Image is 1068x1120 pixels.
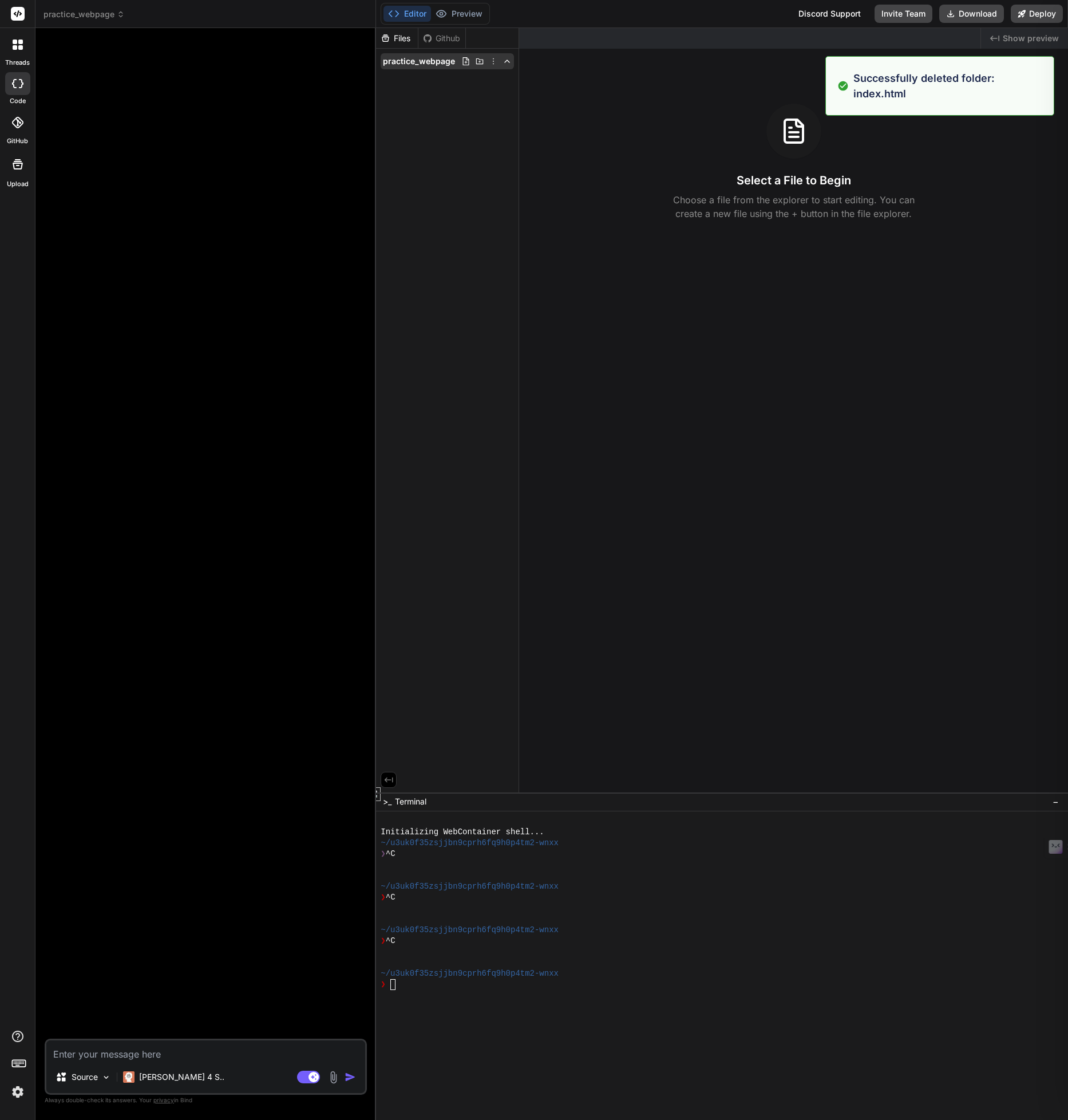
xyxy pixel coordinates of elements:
[386,892,395,903] span: ^C
[853,70,1047,101] p: Successfully deleted folder: index.html
[376,33,418,44] div: Files
[381,838,559,849] span: ~/u3uk0f35zsjjbn9cprh6fq9h0p4tm2-wnxx
[386,849,395,859] span: ^C
[383,56,455,67] span: practice_webpage
[737,172,851,188] h3: Select a File to Begin
[10,96,26,106] label: code
[381,827,544,838] span: Initializing WebContainer shell...
[837,70,849,101] img: alert
[43,9,125,20] span: practice_webpage
[383,6,431,22] button: Editor
[327,1071,340,1084] img: attachment
[395,796,426,807] span: Terminal
[345,1071,356,1083] img: icon
[7,179,29,189] label: Upload
[139,1071,224,1083] p: [PERSON_NAME] 4 S..
[381,892,385,903] span: ❯
[153,1097,174,1103] span: privacy
[383,796,391,807] span: >_
[381,936,385,947] span: ❯
[1050,792,1061,811] button: −
[381,925,559,936] span: ~/u3uk0f35zsjjbn9cprh6fq9h0p4tm2-wnxx
[381,968,559,979] span: ~/u3uk0f35zsjjbn9cprh6fq9h0p4tm2-wnxx
[8,1082,27,1102] img: settings
[72,1071,98,1083] p: Source
[101,1072,111,1082] img: Pick Models
[123,1071,135,1083] img: Claude 4 Sonnet
[431,6,487,22] button: Preview
[792,5,868,23] div: Discord Support
[1011,5,1063,23] button: Deploy
[5,58,30,68] label: threads
[386,936,395,947] span: ^C
[939,5,1004,23] button: Download
[1053,796,1059,807] span: −
[45,1095,367,1106] p: Always double-check its answers. Your in Bind
[1003,33,1059,44] span: Show preview
[381,881,559,892] span: ~/u3uk0f35zsjjbn9cprh6fq9h0p4tm2-wnxx
[418,33,465,44] div: Github
[875,5,932,23] button: Invite Team
[381,979,385,990] span: ❯
[666,193,922,220] p: Choose a file from the explorer to start editing. You can create a new file using the + button in...
[381,849,385,859] span: ❯
[7,136,28,146] label: GitHub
